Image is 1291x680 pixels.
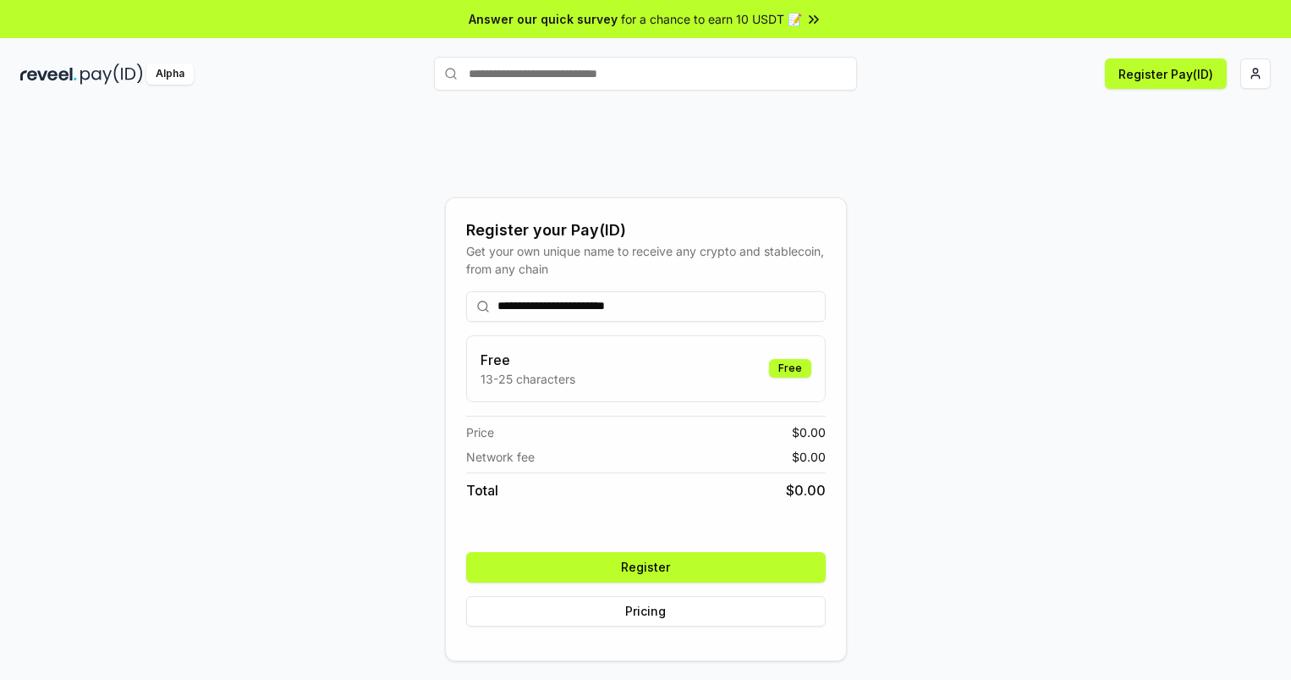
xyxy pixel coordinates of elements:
[481,350,575,370] h3: Free
[466,448,535,466] span: Network fee
[146,64,194,85] div: Alpha
[786,480,826,500] span: $ 0.00
[769,359,811,378] div: Free
[466,480,498,500] span: Total
[792,448,826,466] span: $ 0.00
[1105,58,1227,89] button: Register Pay(ID)
[469,10,618,28] span: Answer our quick survey
[20,64,77,85] img: reveel_dark
[792,423,826,441] span: $ 0.00
[621,10,802,28] span: for a chance to earn 10 USDT 📝
[466,218,826,242] div: Register your Pay(ID)
[481,370,575,388] p: 13-25 characters
[466,552,826,583] button: Register
[466,242,826,278] div: Get your own unique name to receive any crypto and stablecoin, from any chain
[466,596,826,627] button: Pricing
[80,64,143,85] img: pay_id
[466,423,494,441] span: Price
